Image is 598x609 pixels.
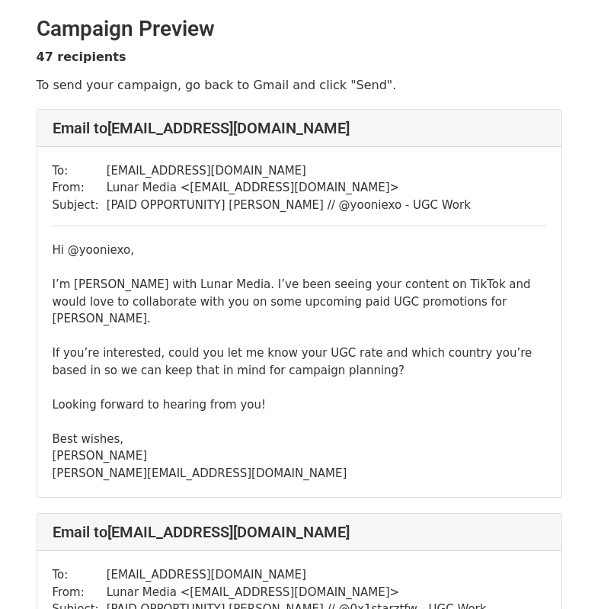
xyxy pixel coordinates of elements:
td: Lunar Media < [EMAIL_ADDRESS][DOMAIN_NAME] > [107,179,471,197]
h2: Campaign Preview [37,16,562,42]
td: Subject: [53,197,107,214]
td: [EMAIL_ADDRESS][DOMAIN_NAME] [107,162,471,180]
td: [PAID OPPORTUNITY] [PERSON_NAME] // @yooniexo - UGC Work [107,197,471,214]
strong: 47 recipients [37,50,126,64]
div: Hi @yooniexo, I’m [PERSON_NAME] with Lunar Media. I’ve been seeing your content on TikTok and wou... [53,242,546,482]
p: To send your campaign, go back to Gmail and click "Send". [37,77,562,93]
td: Lunar Media < [EMAIL_ADDRESS][DOMAIN_NAME] > [107,584,487,601]
td: To: [53,162,107,180]
td: From: [53,584,107,601]
td: To: [53,566,107,584]
h4: Email to [EMAIL_ADDRESS][DOMAIN_NAME] [53,119,546,137]
td: From: [53,179,107,197]
h4: Email to [EMAIL_ADDRESS][DOMAIN_NAME] [53,523,546,541]
td: [EMAIL_ADDRESS][DOMAIN_NAME] [107,566,487,584]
